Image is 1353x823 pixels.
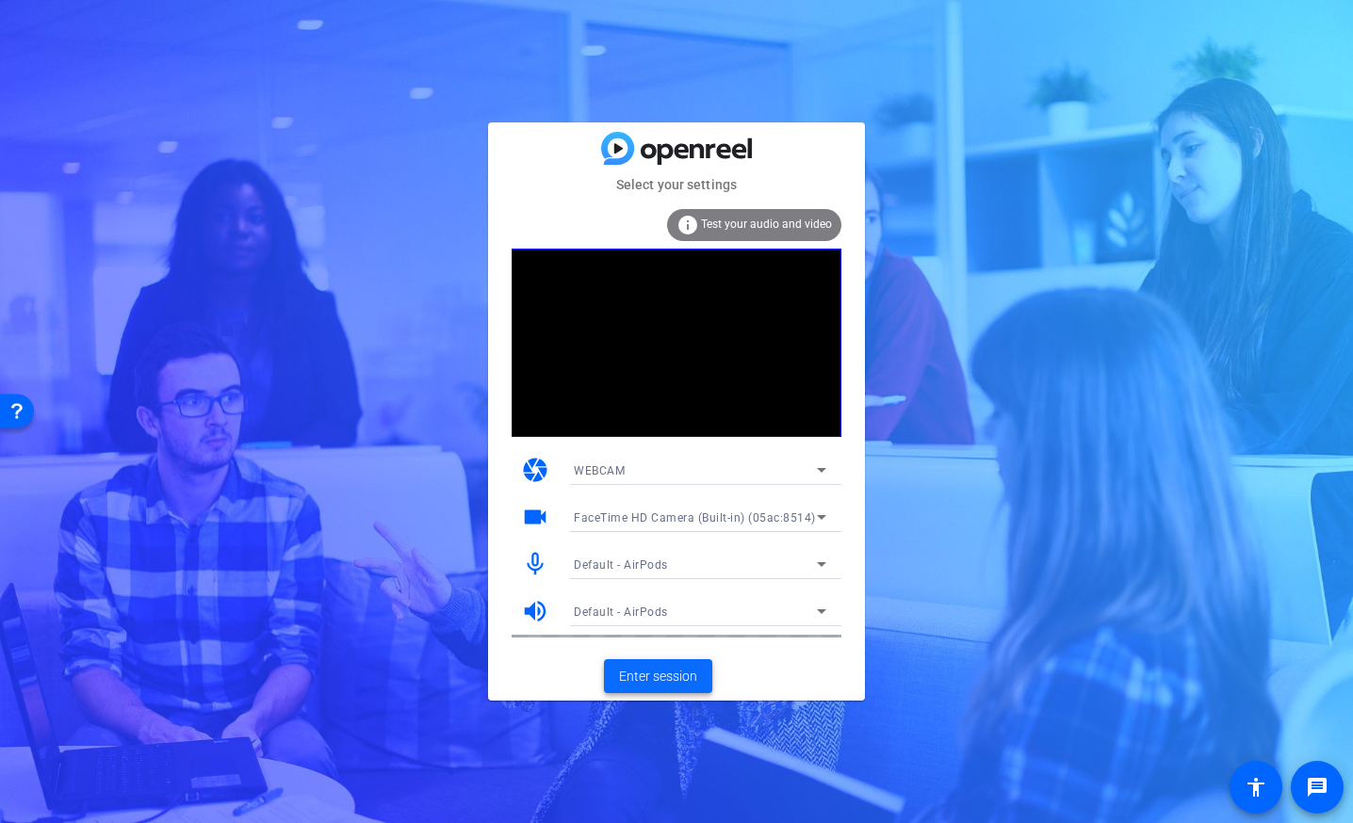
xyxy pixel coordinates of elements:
img: blue-gradient.svg [601,132,752,165]
mat-icon: videocam [521,503,549,531]
span: Test your audio and video [701,218,832,231]
span: WEBCAM [574,464,625,477]
mat-icon: volume_up [521,597,549,625]
mat-icon: message [1306,776,1329,799]
mat-card-subtitle: Select your settings [488,174,865,195]
button: Enter session [604,659,712,693]
mat-icon: accessibility [1245,776,1267,799]
span: Default - AirPods [574,558,668,572]
mat-icon: camera [521,456,549,484]
mat-icon: mic_none [521,550,549,578]
span: Enter session [619,667,697,686]
span: Default - AirPods [574,605,668,619]
mat-icon: info [676,214,699,236]
span: FaceTime HD Camera (Built-in) (05ac:8514) [574,511,816,524]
